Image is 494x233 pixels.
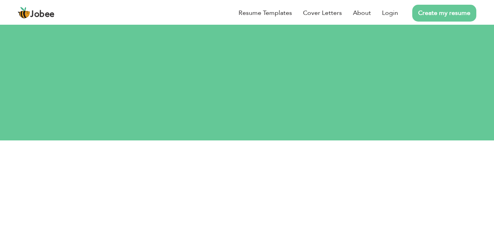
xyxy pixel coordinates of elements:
a: Create my resume [412,5,476,22]
a: About [353,8,371,18]
a: Cover Letters [303,8,342,18]
img: jobee.io [18,7,30,19]
a: Login [382,8,398,18]
a: Jobee [18,7,55,19]
span: Jobee [30,10,55,19]
a: Resume Templates [239,8,292,18]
